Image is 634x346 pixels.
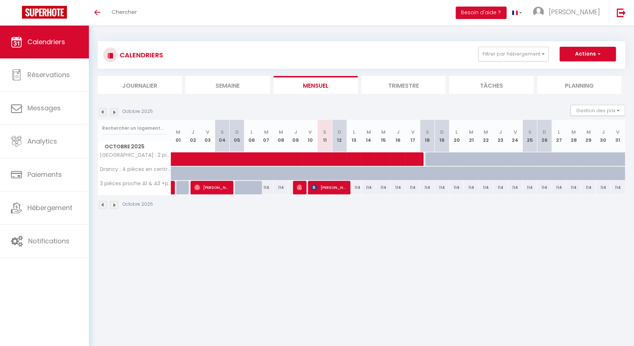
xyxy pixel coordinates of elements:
th: 18 [420,120,435,152]
th: 01 [171,120,186,152]
th: 19 [435,120,449,152]
th: 30 [596,120,611,152]
th: 29 [581,120,596,152]
abbr: J [294,129,297,136]
img: Super Booking [22,6,67,19]
abbr: L [558,129,560,136]
div: 114 [537,181,552,194]
div: 114 [420,181,435,194]
abbr: S [426,129,429,136]
th: 17 [405,120,420,152]
div: 114 [508,181,523,194]
span: Chercher [112,8,137,16]
th: 07 [259,120,274,152]
input: Rechercher un logement... [102,122,167,135]
th: 27 [552,120,567,152]
abbr: M [469,129,473,136]
span: [PERSON_NAME] [194,180,229,194]
li: Journalier [98,76,182,94]
th: 02 [186,120,200,152]
div: 114 [523,181,537,194]
abbr: S [221,129,224,136]
abbr: S [528,129,532,136]
th: 10 [303,120,318,152]
th: 06 [244,120,259,152]
span: [PERSON_NAME] [297,180,302,194]
th: 13 [347,120,361,152]
button: Gestion des prix [571,105,625,116]
button: Actions [560,47,616,61]
div: 114 [567,181,581,194]
abbr: V [514,129,517,136]
li: Trimestre [361,76,446,94]
th: 22 [479,120,493,152]
abbr: M [176,129,181,136]
abbr: L [455,129,458,136]
abbr: M [381,129,386,136]
span: Messages [27,103,61,113]
th: 04 [215,120,230,152]
li: Mensuel [274,76,358,94]
li: Semaine [185,76,270,94]
th: 05 [230,120,244,152]
span: Paiements [27,170,62,179]
div: 114 [581,181,596,194]
div: 114 [611,181,625,194]
span: Hébergement [27,203,72,212]
abbr: J [397,129,399,136]
img: logout [617,8,626,17]
abbr: M [586,129,591,136]
abbr: V [206,129,209,136]
div: 114 [479,181,493,194]
th: 15 [376,120,391,152]
th: 09 [288,120,303,152]
abbr: L [251,129,253,136]
th: 20 [449,120,464,152]
span: [GEOGRAPHIC_DATA] : 2 pièces proche a86 et commerces [99,152,172,158]
span: Octobre 2025 [98,141,171,152]
div: 114 [259,181,274,194]
abbr: S [323,129,326,136]
img: ... [533,7,544,18]
th: 28 [567,120,581,152]
div: 114 [435,181,449,194]
abbr: D [440,129,444,136]
abbr: V [616,129,620,136]
abbr: V [411,129,414,136]
th: 31 [611,120,625,152]
div: 114 [391,181,405,194]
th: 24 [508,120,523,152]
abbr: V [308,129,312,136]
div: 114 [449,181,464,194]
div: 114 [405,181,420,194]
th: 21 [464,120,479,152]
span: Réservations [27,70,70,79]
div: 114 [494,181,508,194]
th: 26 [537,120,552,152]
abbr: D [338,129,341,136]
button: Filtrer par hébergement [479,47,549,61]
span: 3 pièces proche A1 & A3 +parking [99,181,172,186]
abbr: M [279,129,283,136]
span: Calendriers [27,37,65,46]
li: Planning [537,76,622,94]
th: 25 [523,120,537,152]
span: Analytics [27,137,57,146]
abbr: M [484,129,488,136]
abbr: M [367,129,371,136]
th: 14 [361,120,376,152]
abbr: D [235,129,239,136]
div: 114 [376,181,391,194]
th: 16 [391,120,405,152]
abbr: J [192,129,195,136]
abbr: M [264,129,269,136]
div: 114 [274,181,288,194]
th: 12 [332,120,347,152]
abbr: L [353,129,355,136]
th: 23 [494,120,508,152]
div: 114 [347,181,361,194]
abbr: J [602,129,605,136]
th: 11 [318,120,332,152]
div: 114 [361,181,376,194]
span: [PERSON_NAME] [549,7,600,16]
